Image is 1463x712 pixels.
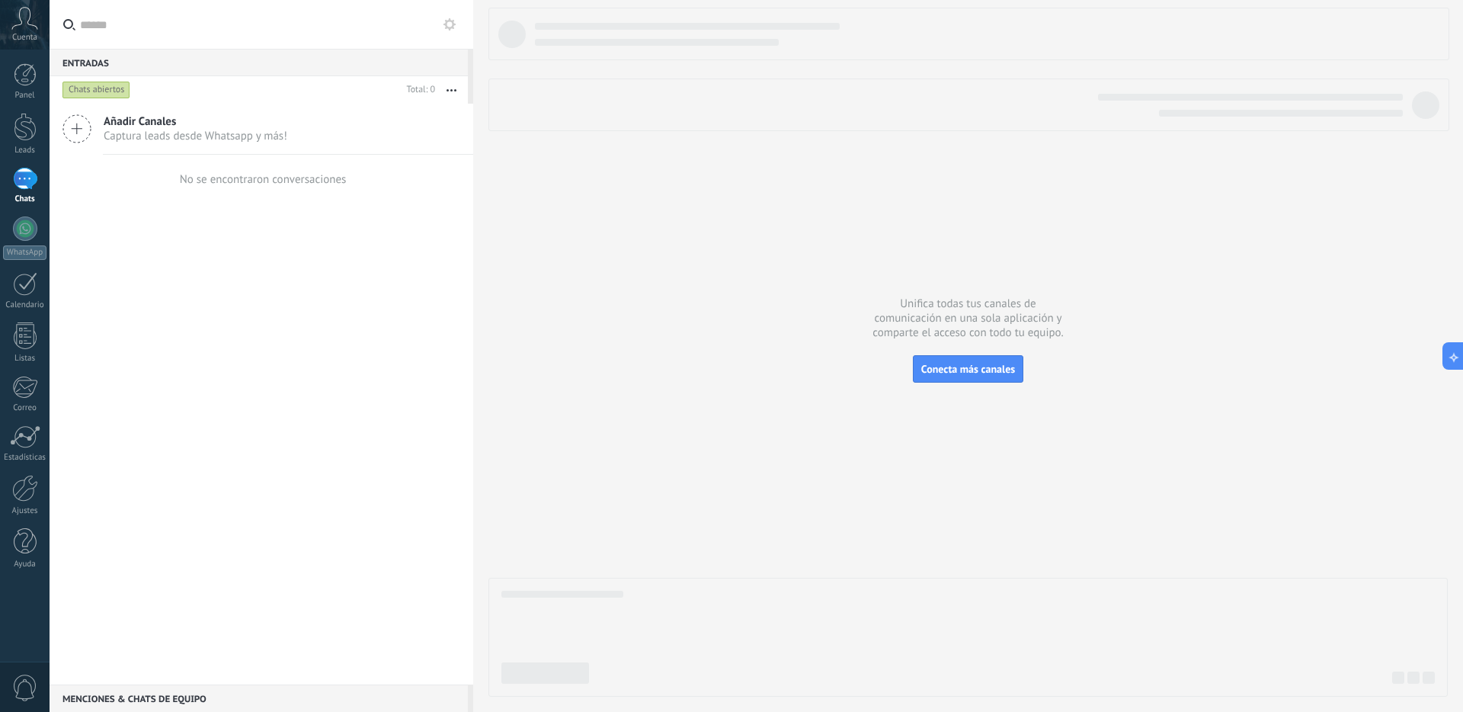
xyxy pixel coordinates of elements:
div: Listas [3,354,47,364]
div: Correo [3,403,47,413]
span: Añadir Canales [104,114,287,129]
div: Leads [3,146,47,156]
button: Conecta más canales [913,355,1023,383]
div: Calendario [3,300,47,310]
div: Chats [3,194,47,204]
span: Conecta más canales [921,362,1015,376]
div: Ayuda [3,560,47,569]
span: Captura leads desde Whatsapp y más! [104,129,287,143]
div: Menciones & Chats de equipo [50,685,468,712]
div: Ajustes [3,506,47,516]
div: Total: 0 [401,82,435,98]
div: No se encontraron conversaciones [180,172,347,187]
div: Chats abiertos [62,81,130,99]
button: Más [435,76,468,104]
div: WhatsApp [3,245,46,260]
div: Panel [3,91,47,101]
span: Cuenta [12,33,37,43]
div: Entradas [50,49,468,76]
div: Estadísticas [3,453,47,463]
